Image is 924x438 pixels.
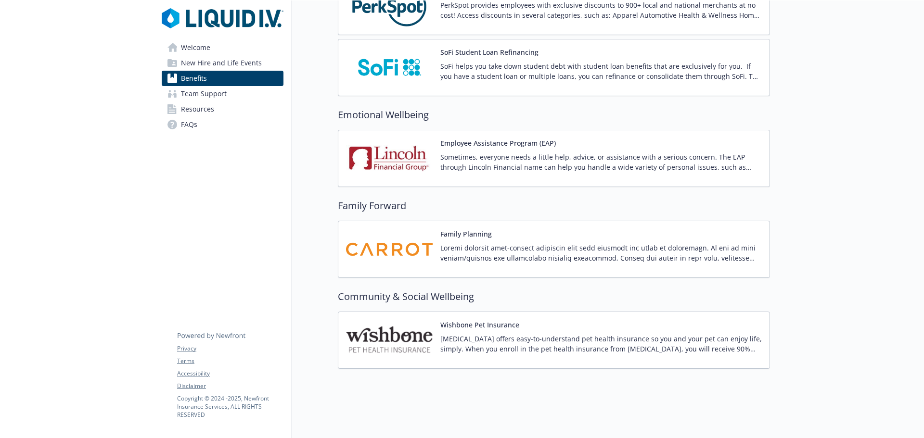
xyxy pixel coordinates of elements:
a: Resources [162,101,283,117]
h2: Family Forward [338,199,770,213]
a: Privacy [177,344,283,353]
span: New Hire and Life Events [181,55,262,71]
button: Family Planning [440,229,492,239]
a: Accessibility [177,369,283,378]
a: Team Support [162,86,283,101]
p: [MEDICAL_DATA] offers easy-to-understand pet health insurance so you and your pet can enjoy life,... [440,334,762,354]
p: Loremi dolorsit amet-consect adipiscin elit sedd eiusmodt inc utlab et doloremagn. Al eni ad mini... [440,243,762,263]
button: Wishbone Pet Insurance [440,320,519,330]
img: Lincoln Financial Group carrier logo [346,138,433,179]
a: Benefits [162,71,283,86]
a: Disclaimer [177,382,283,390]
span: Team Support [181,86,227,101]
span: FAQs [181,117,197,132]
button: Employee Assistance Program (EAP) [440,138,556,148]
a: New Hire and Life Events [162,55,283,71]
p: SoFi helps you take down student debt with student loan benefits that are exclusively for you. If... [440,61,762,81]
span: Benefits [181,71,207,86]
img: Wishbone carrier logo [346,320,433,361]
a: Welcome [162,40,283,55]
button: SoFi Student Loan Refinancing [440,47,539,57]
img: Carrot carrier logo [346,229,433,270]
p: Sometimes, everyone needs a little help, advice, or assistance with a serious concern. The EAP th... [440,152,762,172]
h2: Emotional Wellbeing [338,108,770,122]
span: Resources [181,101,214,117]
h2: Community & Social Wellbeing [338,289,770,304]
a: FAQs [162,117,283,132]
span: Welcome [181,40,210,55]
a: Terms [177,357,283,365]
p: Copyright © 2024 - 2025 , Newfront Insurance Services, ALL RIGHTS RESERVED [177,394,283,419]
img: SoFi carrier logo [346,47,433,88]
